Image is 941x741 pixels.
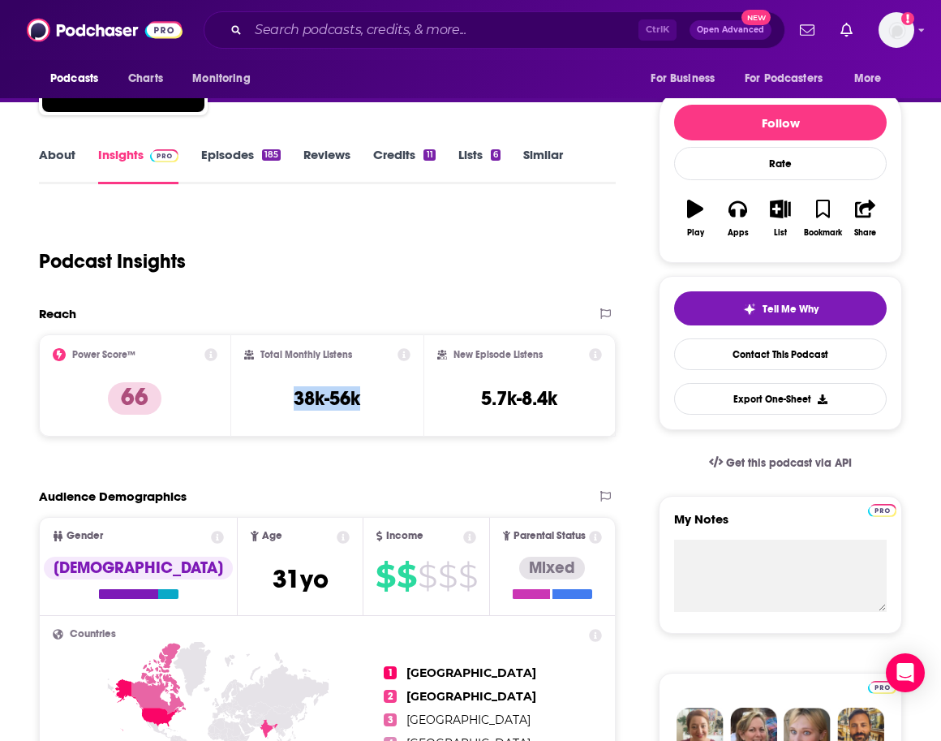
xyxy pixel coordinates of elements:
div: Bookmark [804,228,842,238]
button: Open AdvancedNew [690,20,771,40]
img: Podchaser Pro [868,504,896,517]
div: Share [854,228,876,238]
div: List [774,228,787,238]
span: [GEOGRAPHIC_DATA] [406,713,531,727]
span: New [741,10,771,25]
img: tell me why sparkle [743,303,756,316]
a: Pro website [868,679,896,694]
h2: Audience Demographics [39,489,187,504]
h1: Podcast Insights [39,249,186,274]
button: Apps [716,189,758,248]
span: [GEOGRAPHIC_DATA] [406,689,536,704]
span: Open Advanced [697,26,764,34]
span: More [854,67,882,90]
div: [DEMOGRAPHIC_DATA] [44,557,233,579]
button: Bookmark [801,189,844,248]
button: open menu [181,63,271,94]
h2: Total Monthly Listens [260,349,352,360]
a: Episodes185 [201,147,281,184]
a: Show notifications dropdown [793,16,821,44]
span: Parental Status [513,531,586,541]
span: Ctrl K [638,19,677,41]
a: Credits11 [373,147,435,184]
span: Logged in as mfurr [879,12,914,48]
button: Play [674,189,716,248]
a: About [39,147,75,184]
a: Charts [118,63,173,94]
button: Export One-Sheet [674,383,887,415]
a: Contact This Podcast [674,338,887,370]
span: 1 [384,666,397,679]
div: Mixed [519,557,585,579]
span: Income [386,531,423,541]
button: open menu [734,63,846,94]
span: For Podcasters [745,67,823,90]
a: Show notifications dropdown [834,16,859,44]
img: User Profile [879,12,914,48]
span: Countries [70,629,116,640]
img: Podchaser Pro [868,681,896,694]
a: InsightsPodchaser Pro [98,147,178,184]
input: Search podcasts, credits, & more... [248,17,638,43]
a: Reviews [303,147,350,184]
h2: Reach [39,306,76,321]
button: open menu [39,63,119,94]
label: My Notes [674,511,887,540]
span: Charts [128,67,163,90]
span: $ [458,563,477,589]
img: Podchaser - Follow, Share and Rate Podcasts [27,15,183,45]
img: Podchaser Pro [150,149,178,162]
span: Podcasts [50,67,98,90]
button: Show profile menu [879,12,914,48]
span: $ [376,563,395,589]
span: $ [397,563,416,589]
h3: 38k-56k [294,386,360,411]
div: Search podcasts, credits, & more... [204,11,785,49]
span: Get this podcast via API [726,456,852,470]
span: Gender [67,531,103,541]
button: List [759,189,801,248]
p: 66 [108,382,161,415]
span: 2 [384,690,397,703]
div: 11 [423,149,435,161]
span: Age [262,531,282,541]
span: 31 yo [273,563,329,595]
span: [GEOGRAPHIC_DATA] [406,666,536,680]
h2: Power Score™ [72,349,135,360]
span: Monitoring [192,67,250,90]
div: 6 [491,149,501,161]
a: Pro website [868,502,896,517]
div: 185 [262,149,281,161]
span: 3 [384,713,397,726]
h3: 5.7k-8.4k [481,386,557,411]
button: Share [844,189,887,248]
button: open menu [843,63,902,94]
div: Play [687,228,704,238]
button: Follow [674,105,887,140]
a: Lists6 [458,147,501,184]
span: $ [438,563,457,589]
span: $ [418,563,436,589]
div: Open Intercom Messenger [886,653,925,692]
a: Similar [523,147,563,184]
div: Rate [674,147,887,180]
a: Get this podcast via API [696,443,865,483]
h2: New Episode Listens [453,349,543,360]
div: Apps [728,228,749,238]
svg: Add a profile image [901,12,914,25]
button: tell me why sparkleTell Me Why [674,291,887,325]
span: Tell Me Why [763,303,819,316]
span: For Business [651,67,715,90]
button: open menu [639,63,735,94]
